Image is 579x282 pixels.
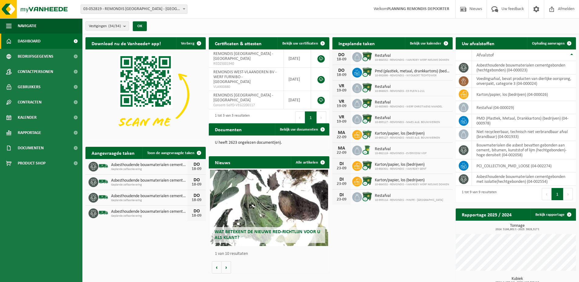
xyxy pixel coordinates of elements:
[335,99,348,104] div: VR
[18,18,37,34] span: Navigatie
[111,199,187,202] span: Geplande zelfaanlevering
[375,193,443,198] span: Restafval
[210,170,328,246] a: Wat betekent de nieuwe RED-richtlijn voor u als klant?
[305,111,317,124] button: 1
[190,162,203,167] div: DO
[335,115,348,120] div: VR
[472,114,576,128] td: PMD (Plastiek, Metaal, Drankkartons) (bedrijven) (04-000978)
[209,156,236,168] h2: Nieuws
[98,208,109,218] img: BL-SO-LV
[335,161,348,166] div: DI
[111,209,187,214] span: Asbesthoudende bouwmaterialen cementgebonden (hechtgebonden)
[209,123,248,135] h2: Documenten
[375,198,443,202] span: 10-993114 - REMONDIS - HIMPE - [GEOGRAPHIC_DATA]
[375,89,425,93] span: 10-968925 - REMONDIS - E3 PLEIN 1-211
[456,208,518,220] h2: Rapportage 2025 / 2024
[375,85,425,89] span: Restafval
[362,114,372,124] img: WB-1100-CU
[335,151,348,155] div: 22-09
[98,192,109,202] img: BL-SO-LV
[375,58,449,62] span: 10-984532 - REMONDIS - VAN ROEY WERF NIEUWE DOKKEN
[190,167,203,171] div: 18-09
[284,49,311,68] td: [DATE]
[317,111,326,124] button: Next
[335,104,348,108] div: 19-09
[335,135,348,139] div: 22-09
[456,37,501,49] h2: Uw afvalstoffen
[472,101,576,114] td: restafval (04-000029)
[215,230,320,240] span: Wat betekent de nieuwe RED-richtlijn voor u als klant?
[111,168,187,171] span: Geplande zelfaanlevering
[190,178,203,183] div: DO
[472,172,576,186] td: asbesthoudende bouwmaterialen cementgebonden met isolatie(hechtgebonden) (04-002554)
[387,7,449,11] strong: PLANNING REMONDIS DEPOORTER
[18,140,44,156] span: Documenten
[222,261,231,273] button: Volgende
[18,110,37,125] span: Kalender
[332,37,381,49] h2: Ingeplande taken
[375,131,440,136] span: Karton/papier, los (bedrijven)
[213,103,279,108] span: Consent-SelfD-VEG2200117
[111,194,187,199] span: Asbesthoudende bouwmaterialen cementgebonden (hechtgebonden)
[375,136,440,140] span: 10-993127 - REMONDIS - MAES ALG. BOUWWERKEN
[133,21,147,31] button: OK
[89,22,121,31] span: Vestigingen
[215,252,326,256] p: 1 van 10 resultaten
[552,188,563,200] button: 1
[375,162,426,167] span: Karton/papier, los (bedrijven)
[85,37,167,49] h2: Download nu de Vanheede+ app!
[472,141,576,159] td: bouwmaterialen die asbest bevatten gebonden aan cement, bitumen, kunststof of lijm (hechtgebonden...
[472,61,576,74] td: asbesthoudende bouwmaterialen cementgebonden (hechtgebonden) (04-000023)
[375,100,442,105] span: Restafval
[335,89,348,93] div: 19-09
[213,61,279,66] span: RED25001940
[85,49,206,140] img: Download de VHEPlus App
[532,42,565,45] span: Ophaling aanvragen
[472,128,576,141] td: niet recycleerbaar, technisch niet verbrandbaar afval (brandbaar) (04-001933)
[375,183,449,186] span: 10-984532 - REMONDIS - VAN ROEY WERF NIEUWE DOKKEN
[280,128,318,132] span: Bekijk uw documenten
[335,177,348,182] div: DI
[190,209,203,214] div: DO
[81,5,187,13] span: 03-052819 - REMONDIS WEST-VLAANDEREN - OOSTENDE
[362,51,372,62] img: WB-1100-CU
[362,67,372,77] img: WB-1100-CU
[81,5,187,14] span: 03-052819 - REMONDIS WEST-VLAANDEREN - OOSTENDE
[472,88,576,101] td: karton/papier, los (bedrijven) (04-000026)
[213,52,273,61] span: REMONDIS [GEOGRAPHIC_DATA] - [GEOGRAPHIC_DATA]
[375,74,450,78] span: 10-992696 - REMONDIS - WYCKAERT TECHTOWER
[335,182,348,186] div: 23-09
[362,145,372,155] img: WB-0240-CU
[18,156,45,171] span: Product Shop
[362,160,372,171] img: WB-1100-CU
[18,79,41,95] span: Gebruikers
[472,159,576,172] td: PCI_COLLECTION_PMD_LOOSE (04-002274)
[190,193,203,198] div: DO
[375,116,440,121] span: Restafval
[335,197,348,202] div: 23-09
[98,176,109,187] img: BL-SO-LV
[476,53,494,58] span: Afvalstof
[213,93,273,103] span: REMONDIS [GEOGRAPHIC_DATA] - [GEOGRAPHIC_DATA]
[111,178,187,183] span: Asbesthoudende bouwmaterialen cementgebonden (hechtgebonden)
[362,82,372,93] img: WB-1100-CU
[142,147,205,159] a: Toon de aangevraagde taken
[18,34,41,49] span: Dashboard
[362,176,372,186] img: WB-1100-CU
[542,188,552,200] button: Previous
[335,73,348,77] div: 18-09
[335,166,348,171] div: 23-09
[375,69,450,74] span: Pmd (plastiek, metaal, drankkartons) (bedrijven)
[335,146,348,151] div: MA
[213,70,277,84] span: REMONDIS WEST-VLAANDEREN BV - WERF FURNIBO - [GEOGRAPHIC_DATA]
[282,42,318,45] span: Bekijk uw certificaten
[284,68,311,91] td: [DATE]
[375,147,427,152] span: Restafval
[375,105,442,109] span: 10-985965 - REMONDIS - WERF CHRISTIAENS MANDEL
[190,183,203,187] div: 18-09
[275,123,329,136] a: Bekijk uw documenten
[472,74,576,88] td: voedingsafval, bevat producten van dierlijke oorsprong, onverpakt, categorie 3 (04-000024)
[335,120,348,124] div: 19-09
[212,111,250,124] div: 1 tot 3 van 3 resultaten
[375,121,440,124] span: 10-993127 - REMONDIS - MAES ALG. BOUWWERKEN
